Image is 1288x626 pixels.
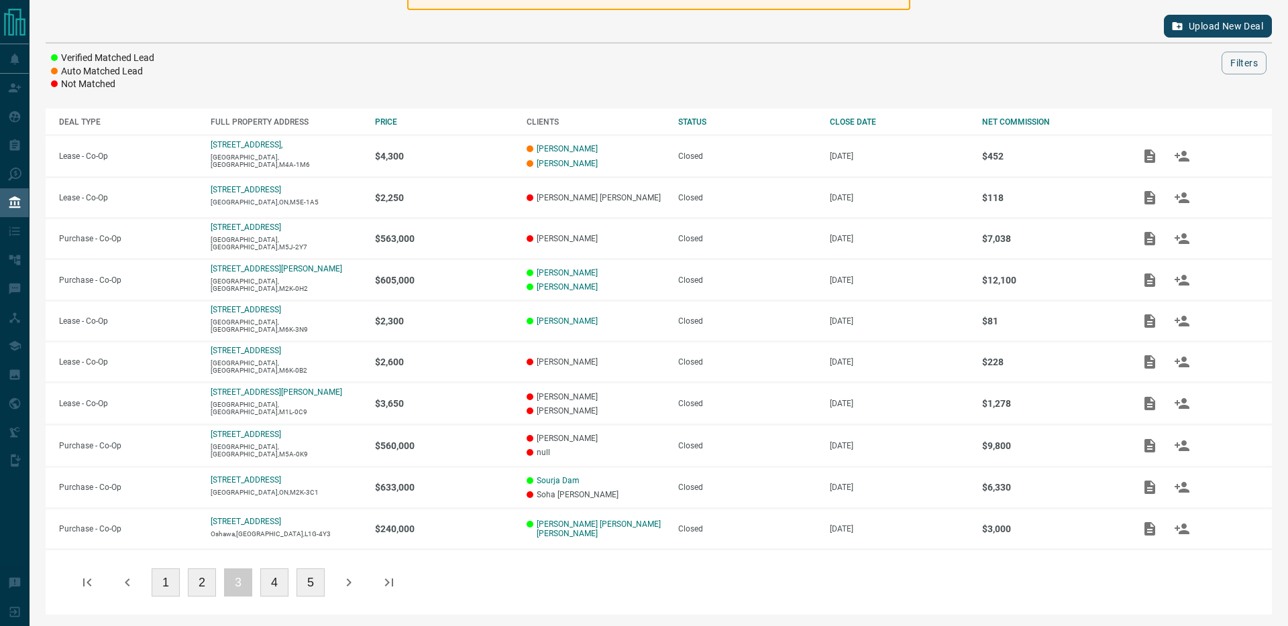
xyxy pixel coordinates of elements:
span: Match Clients [1166,233,1198,243]
div: STATUS [678,117,816,127]
div: Closed [678,151,816,161]
a: [STREET_ADDRESS], [211,140,282,149]
p: $2,250 [375,192,513,203]
a: [STREET_ADDRESS][PERSON_NAME] [211,387,342,397]
div: NET COMMISSION [982,117,1120,127]
p: Purchase - Co-Op [59,275,197,285]
p: [GEOGRAPHIC_DATA],[GEOGRAPHIC_DATA],M6K-3N9 [211,318,361,333]
p: $240,000 [375,523,513,534]
p: $3,000 [982,523,1120,534]
p: Purchase - Co-Op [59,483,197,492]
p: [DATE] [830,357,968,367]
div: Closed [678,234,816,243]
p: $81 [982,316,1120,326]
a: [STREET_ADDRESS] [211,517,281,526]
span: Match Clients [1166,275,1198,284]
span: Add / View Documents [1134,316,1166,326]
span: Add / View Documents [1134,151,1166,160]
a: [STREET_ADDRESS] [211,475,281,485]
p: [GEOGRAPHIC_DATA],ON,M5E-1A5 [211,198,361,206]
li: Auto Matched Lead [51,65,154,78]
p: Purchase - Co-Op [59,234,197,243]
span: Add / View Documents [1134,523,1166,533]
p: [GEOGRAPHIC_DATA],[GEOGRAPHIC_DATA],M6K-0B2 [211,359,361,374]
button: 4 [260,568,288,597]
p: [PERSON_NAME] [527,434,665,443]
p: $1,278 [982,398,1120,409]
p: $633,000 [375,482,513,493]
p: [PERSON_NAME] [527,234,665,243]
p: [DATE] [830,275,968,285]
span: Add / View Documents [1134,440,1166,450]
p: [GEOGRAPHIC_DATA],[GEOGRAPHIC_DATA],M5A-0K9 [211,443,361,458]
span: Match Clients [1166,357,1198,367]
span: Match Clients [1166,440,1198,450]
p: [STREET_ADDRESS][PERSON_NAME] [211,264,342,273]
p: [GEOGRAPHIC_DATA],[GEOGRAPHIC_DATA],M2K-0H2 [211,277,361,292]
p: [PERSON_NAME] [527,392,665,401]
button: 1 [152,568,180,597]
a: Sourja Dam [537,476,580,485]
p: Lease - Co-Op [59,151,197,161]
p: Lease - Co-Op [59,316,197,326]
p: $563,000 [375,233,513,244]
button: 5 [297,568,325,597]
p: [GEOGRAPHIC_DATA],[GEOGRAPHIC_DATA],M5J-2Y7 [211,236,361,251]
li: Verified Matched Lead [51,52,154,65]
p: [DATE] [830,524,968,534]
p: $7,038 [982,233,1120,244]
p: $605,000 [375,275,513,286]
p: [STREET_ADDRESS] [211,223,281,232]
p: [PERSON_NAME] [527,357,665,367]
a: [PERSON_NAME] [PERSON_NAME] [PERSON_NAME] [537,519,665,538]
p: [DATE] [830,151,968,161]
p: $4,300 [375,151,513,162]
li: Not Matched [51,78,154,91]
a: [STREET_ADDRESS] [211,185,281,194]
p: $228 [982,357,1120,367]
p: Soha [PERSON_NAME] [527,490,665,499]
span: Match Clients [1166,192,1198,202]
a: [PERSON_NAME] [537,268,598,277]
div: Closed [678,193,816,202]
p: Purchase - Co-Op [59,441,197,450]
div: Closed [678,399,816,408]
a: [PERSON_NAME] [537,282,598,292]
p: Purchase - Co-Op [59,524,197,534]
span: Match Clients [1166,398,1198,408]
span: Match Clients [1166,482,1198,491]
span: Add / View Documents [1134,398,1166,408]
span: Match Clients [1166,316,1198,326]
span: Match Clients [1166,151,1198,160]
p: [PERSON_NAME] [527,406,665,416]
p: Lease - Co-Op [59,399,197,408]
p: [DATE] [830,193,968,202]
p: [GEOGRAPHIC_DATA],[GEOGRAPHIC_DATA],M1L-0C9 [211,401,361,416]
p: Lease - Co-Op [59,357,197,367]
p: [GEOGRAPHIC_DATA],[GEOGRAPHIC_DATA],M4A-1M6 [211,153,361,168]
span: Add / View Documents [1134,192,1166,202]
a: [STREET_ADDRESS] [211,430,281,439]
p: [GEOGRAPHIC_DATA],ON,M2K-3C1 [211,489,361,496]
a: [PERSON_NAME] [537,144,598,153]
p: $118 [982,192,1120,203]
span: Add / View Documents [1134,357,1166,367]
p: [DATE] [830,234,968,243]
span: Add / View Documents [1134,233,1166,243]
span: Match Clients [1166,523,1198,533]
p: [PERSON_NAME] [PERSON_NAME] [527,193,665,202]
p: [DATE] [830,441,968,450]
a: [PERSON_NAME] [537,159,598,168]
p: Lease - Co-Op [59,193,197,202]
p: $2,600 [375,357,513,367]
p: $3,650 [375,398,513,409]
p: $6,330 [982,482,1120,493]
button: 3 [224,568,252,597]
p: [DATE] [830,483,968,492]
p: [DATE] [830,316,968,326]
div: DEAL TYPE [59,117,197,127]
